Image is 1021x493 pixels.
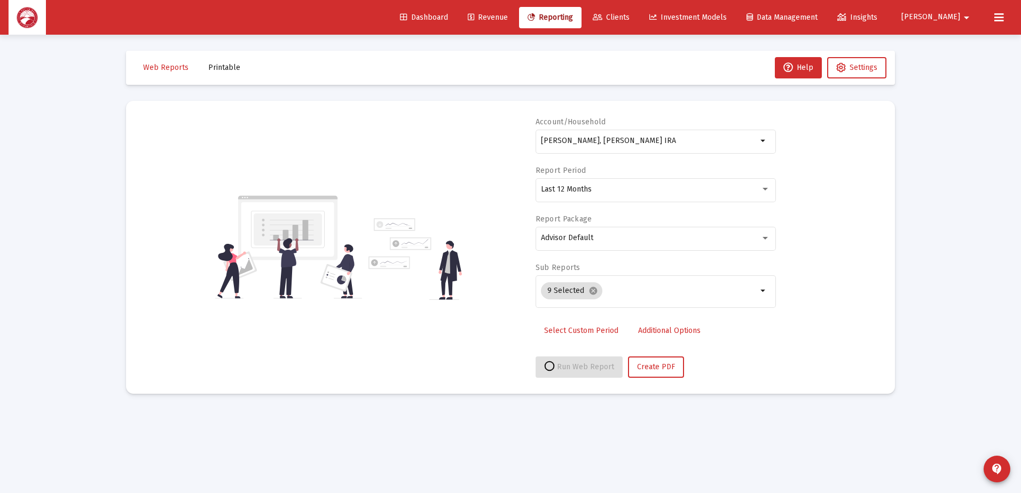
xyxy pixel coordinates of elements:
label: Report Period [536,166,586,175]
button: [PERSON_NAME] [889,6,986,28]
button: Settings [827,57,886,78]
span: Investment Models [649,13,727,22]
img: Dashboard [17,7,38,28]
mat-icon: cancel [588,286,598,296]
input: Search or select an account or household [541,137,757,145]
label: Report Package [536,214,592,224]
span: [PERSON_NAME] [901,13,960,22]
img: reporting [215,194,362,300]
a: Revenue [459,7,516,28]
span: Revenue [468,13,508,22]
mat-chip: 9 Selected [541,282,602,299]
span: Reporting [528,13,573,22]
span: Select Custom Period [544,326,618,335]
a: Data Management [738,7,826,28]
span: Last 12 Months [541,185,592,194]
a: Reporting [519,7,582,28]
mat-chip-list: Selection [541,280,757,301]
span: Additional Options [638,326,701,335]
mat-icon: contact_support [991,463,1003,475]
a: Investment Models [641,7,735,28]
img: reporting-alt [368,218,462,300]
button: Create PDF [628,356,684,378]
span: Run Web Report [544,362,614,371]
span: Create PDF [637,362,675,371]
mat-icon: arrow_drop_down [960,7,973,28]
label: Sub Reports [536,263,580,272]
label: Account/Household [536,117,606,126]
span: Help [783,63,813,72]
a: Insights [829,7,886,28]
button: Help [775,57,822,78]
mat-icon: arrow_drop_down [757,284,770,297]
button: Run Web Report [536,356,623,378]
span: Settings [850,63,877,72]
span: Printable [208,63,240,72]
mat-icon: arrow_drop_down [757,134,770,147]
span: Dashboard [400,13,448,22]
span: Clients [593,13,630,22]
span: Web Reports [143,63,189,72]
a: Dashboard [391,7,457,28]
button: Printable [200,57,249,78]
span: Insights [837,13,877,22]
a: Clients [584,7,638,28]
span: Advisor Default [541,233,593,242]
button: Web Reports [135,57,197,78]
span: Data Management [747,13,818,22]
